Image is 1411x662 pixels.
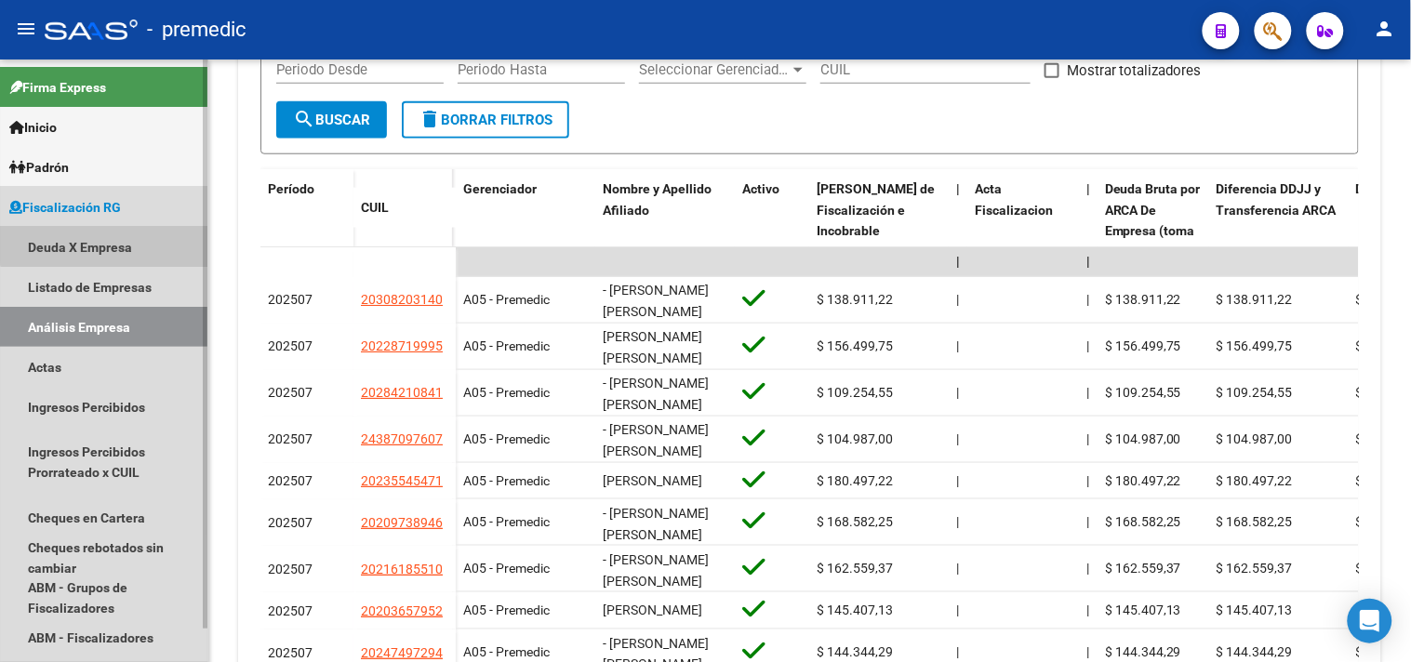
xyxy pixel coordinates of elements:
[268,473,313,488] span: 202507
[1348,599,1392,643] div: Open Intercom Messenger
[268,431,313,446] span: 202507
[735,169,809,294] datatable-header-cell: Activo
[1086,338,1089,353] span: |
[1217,602,1293,617] span: $ 145.407,13
[603,422,709,458] span: - [PERSON_NAME] [PERSON_NAME]
[463,644,550,659] span: A05 - Premedic
[1105,338,1181,353] span: $ 156.499,75
[463,431,550,446] span: A05 - Premedic
[463,602,550,617] span: A05 - Premedic
[419,112,552,128] span: Borrar Filtros
[1105,514,1181,529] span: $ 168.582,25
[809,169,949,294] datatable-header-cell: Deuda Bruta Neto de Fiscalización e Incobrable
[975,181,1053,218] span: Acta Fiscalizacion
[419,108,441,130] mat-icon: delete
[1217,561,1293,576] span: $ 162.559,37
[956,254,960,269] span: |
[817,181,935,239] span: [PERSON_NAME] de Fiscalización e Incobrable
[268,385,313,400] span: 202507
[1105,473,1181,488] span: $ 180.497,22
[1217,181,1337,218] span: Diferencia DDJJ y Transferencia ARCA
[268,181,314,196] span: Período
[1217,385,1293,400] span: $ 109.254,55
[9,117,57,138] span: Inicio
[361,200,389,215] span: CUIL
[1086,514,1089,529] span: |
[603,602,702,617] span: [PERSON_NAME]
[456,169,595,294] datatable-header-cell: Gerenciador
[1086,431,1089,446] span: |
[956,514,959,529] span: |
[1105,431,1181,446] span: $ 104.987,00
[353,188,456,228] datatable-header-cell: CUIL
[361,338,443,353] span: 20228719995
[1105,602,1181,617] span: $ 145.407,13
[1217,292,1293,307] span: $ 138.911,22
[1086,385,1089,400] span: |
[603,473,702,488] span: [PERSON_NAME]
[463,292,550,307] span: A05 - Premedic
[1067,60,1202,82] span: Mostrar totalizadores
[361,603,443,618] span: 20203657952
[817,561,893,576] span: $ 162.559,37
[260,169,353,247] datatable-header-cell: Período
[463,338,550,353] span: A05 - Premedic
[817,644,893,659] span: $ 144.344,29
[956,292,959,307] span: |
[1105,561,1181,576] span: $ 162.559,37
[1098,169,1209,294] datatable-header-cell: Deuda Bruta por ARCA De Empresa (toma en cuenta todos los afiliados)
[1086,602,1089,617] span: |
[1217,431,1293,446] span: $ 104.987,00
[603,181,712,218] span: Nombre y Apellido Afiliado
[463,561,550,576] span: A05 - Premedic
[361,515,443,530] span: 20209738946
[1356,181,1405,196] span: DJ Total
[463,473,550,488] span: A05 - Premedic
[817,385,893,400] span: $ 109.254,55
[463,181,537,196] span: Gerenciador
[1086,181,1090,196] span: |
[603,283,709,319] span: - [PERSON_NAME] [PERSON_NAME]
[361,292,443,307] span: 20308203140
[9,77,106,98] span: Firma Express
[949,169,967,294] datatable-header-cell: |
[9,157,69,178] span: Padrón
[15,18,37,40] mat-icon: menu
[603,329,702,365] span: [PERSON_NAME] [PERSON_NAME]
[1217,338,1293,353] span: $ 156.499,75
[956,473,959,488] span: |
[1079,169,1098,294] datatable-header-cell: |
[817,431,893,446] span: $ 104.987,00
[361,562,443,576] span: 20216185510
[817,473,893,488] span: $ 180.497,22
[463,385,550,400] span: A05 - Premedic
[1209,169,1349,294] datatable-header-cell: Diferencia DDJJ y Transferencia ARCA
[956,431,959,446] span: |
[1086,254,1090,269] span: |
[956,181,960,196] span: |
[268,515,313,530] span: 202507
[956,561,959,576] span: |
[147,9,246,50] span: - premedic
[603,552,709,589] span: - [PERSON_NAME] [PERSON_NAME]
[1086,292,1089,307] span: |
[463,514,550,529] span: A05 - Premedic
[268,645,313,660] span: 202507
[268,292,313,307] span: 202507
[1374,18,1396,40] mat-icon: person
[956,644,959,659] span: |
[956,385,959,400] span: |
[1217,514,1293,529] span: $ 168.582,25
[1105,385,1181,400] span: $ 109.254,55
[1086,473,1089,488] span: |
[603,506,709,542] span: - [PERSON_NAME] [PERSON_NAME]
[956,338,959,353] span: |
[1105,181,1201,281] span: Deuda Bruta por ARCA De Empresa (toma en cuenta todos los afiliados)
[276,101,387,139] button: Buscar
[817,338,893,353] span: $ 156.499,75
[361,385,443,400] span: 20284210841
[9,197,121,218] span: Fiscalización RG
[639,61,790,78] span: Seleccionar Gerenciador
[402,101,569,139] button: Borrar Filtros
[1105,292,1181,307] span: $ 138.911,22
